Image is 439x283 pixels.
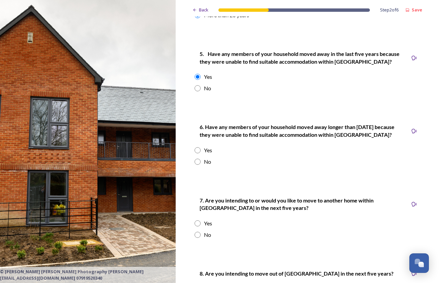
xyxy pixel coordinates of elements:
strong: 7. Are you intending to or would you like to move to another home within [GEOGRAPHIC_DATA] in the... [200,197,375,211]
span: Back [199,7,208,13]
strong: 8. Are you intending to move out of [GEOGRAPHIC_DATA] in the next five years? [200,270,393,277]
strong: 6. Have any members of your household moved away longer than [DATE] because they were unable to f... [200,124,396,138]
div: No [204,84,211,92]
strong: Save [412,7,422,13]
div: Yes [204,219,212,227]
div: No [204,158,211,166]
div: Yes [204,146,212,154]
strong: 5. Have any members of your household moved away in the last five years because they were unable ... [200,51,401,65]
button: Open Chat [409,253,429,273]
span: Step 2 of 6 [380,7,399,13]
div: No [204,231,211,239]
div: Yes [204,73,212,81]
